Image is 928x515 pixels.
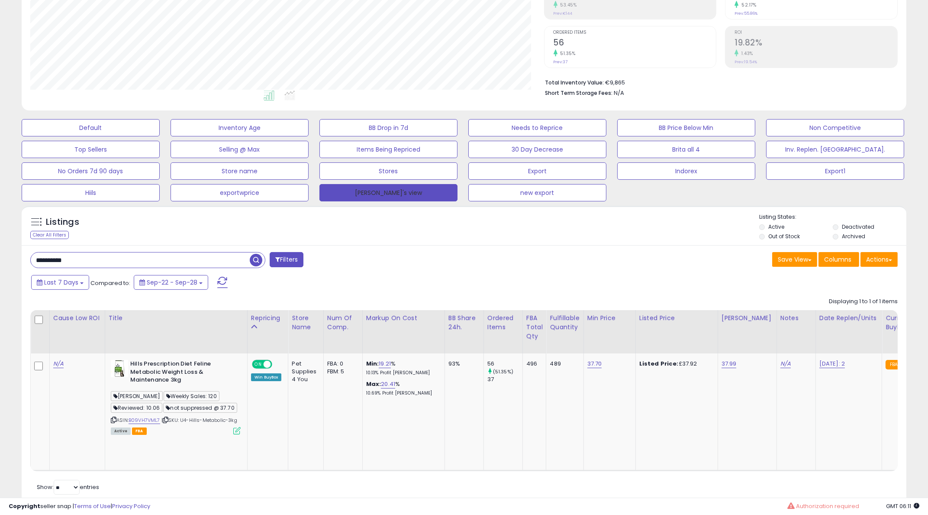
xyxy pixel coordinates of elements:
[777,310,815,353] th: CSV column name: cust_attr_3_Notes
[111,391,163,401] span: [PERSON_NAME]
[366,360,379,368] b: Min:
[554,38,716,49] h2: 56
[557,2,577,8] small: 53.45%
[134,275,208,290] button: Sep-22 - Sep-28
[164,391,219,401] span: Weekly Sales: 120
[253,361,264,368] span: ON
[366,380,438,396] div: %
[759,213,906,221] p: Listing States:
[614,89,625,97] span: N/A
[824,255,851,264] span: Columns
[53,360,64,368] a: N/A
[819,314,879,323] div: Date Replen/Units
[22,141,160,158] button: Top Sellers
[327,314,359,332] div: Num of Comp.
[46,216,79,228] h5: Listings
[362,310,445,353] th: The percentage added to the cost of goods (COGS) that forms the calculator for Min & Max prices.
[319,162,458,180] button: Stores
[171,162,309,180] button: Store name
[554,59,568,65] small: Prev: 37
[109,314,244,323] div: Title
[49,310,105,353] th: CSV column name: cust_attr_5_Cause Low ROI
[487,376,522,383] div: 37
[557,50,576,57] small: 51.35%
[111,428,131,435] span: All listings currently available for purchase on Amazon
[815,310,882,353] th: CSV column name: cust_attr_4_Date Replen/Units
[886,360,902,369] small: FBA
[526,314,543,341] div: FBA Total Qty
[545,89,613,97] b: Short Term Storage Fees:
[735,11,757,16] small: Prev: 55.86%
[327,360,356,368] div: FBA: 0
[22,184,160,201] button: Hiils
[74,502,111,510] a: Terms of Use
[319,184,458,201] button: [PERSON_NAME]'s view
[251,373,282,381] div: Win BuyBox
[111,360,128,377] img: 41pKiDJRxBL._SL40_.jpg
[53,314,101,323] div: Cause Low ROI
[171,119,309,136] button: Inventory Age
[768,233,800,240] label: Out of Stock
[171,141,309,158] button: Selling @ Max
[130,360,235,386] b: Hills Prescription Diet Feline Metabolic Weight Loss & Maintenance 3kg
[468,119,606,136] button: Needs to Reprice
[886,502,919,510] span: 2025-10-6 06:11 GMT
[366,360,438,376] div: %
[163,403,237,413] span: not suppressed @ 37.70
[468,141,606,158] button: 30 Day Decrease
[545,79,604,86] b: Total Inventory Value:
[31,275,89,290] button: Last 7 Days
[9,502,40,510] strong: Copyright
[829,298,898,306] div: Displaying 1 to 1 of 1 items
[319,141,458,158] button: Items Being Repriced
[738,2,756,8] small: 52.17%
[842,233,865,240] label: Archived
[766,119,904,136] button: Non Competitive
[587,360,602,368] a: 37.70
[111,403,162,413] span: Reviewed: 10.06
[639,360,679,368] b: Listed Price:
[545,77,892,87] li: €9,865
[448,360,477,368] div: 93%
[30,231,69,239] div: Clear All Filters
[468,162,606,180] button: Export
[550,360,577,368] div: 489
[554,30,716,35] span: Ordered Items
[526,360,540,368] div: 496
[819,360,845,368] a: [DATE]: 2
[780,314,812,323] div: Notes
[493,368,513,375] small: (51.35%)
[487,360,522,368] div: 56
[292,360,316,384] div: Pet Supplies 4 You
[44,278,78,287] span: Last 7 Days
[487,314,519,332] div: Ordered Items
[171,184,309,201] button: exportwprice
[860,252,898,267] button: Actions
[448,314,480,332] div: BB Share 24h.
[366,314,441,323] div: Markup on Cost
[111,360,241,434] div: ASIN:
[132,428,147,435] span: FBA
[270,252,303,267] button: Filters
[161,417,237,424] span: | SKU: U4-Hills-Metabolic-3kg
[292,314,319,332] div: Store Name
[818,252,859,267] button: Columns
[129,417,160,424] a: B09VH7VML7
[319,119,458,136] button: BB Drop in 7d
[639,314,714,323] div: Listed Price
[366,370,438,376] p: 10.13% Profit [PERSON_NAME]
[617,162,755,180] button: Indorex
[147,278,197,287] span: Sep-22 - Sep-28
[766,162,904,180] button: Export1
[735,38,897,49] h2: 19.82%
[722,360,737,368] a: 37.99
[112,502,150,510] a: Privacy Policy
[842,223,874,230] label: Deactivated
[22,162,160,180] button: No Orders 7d 90 days
[780,360,791,368] a: N/A
[738,50,753,57] small: 1.43%
[381,380,395,389] a: 20.41
[9,502,150,511] div: seller snap | |
[90,279,130,287] span: Compared to:
[722,314,773,323] div: [PERSON_NAME]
